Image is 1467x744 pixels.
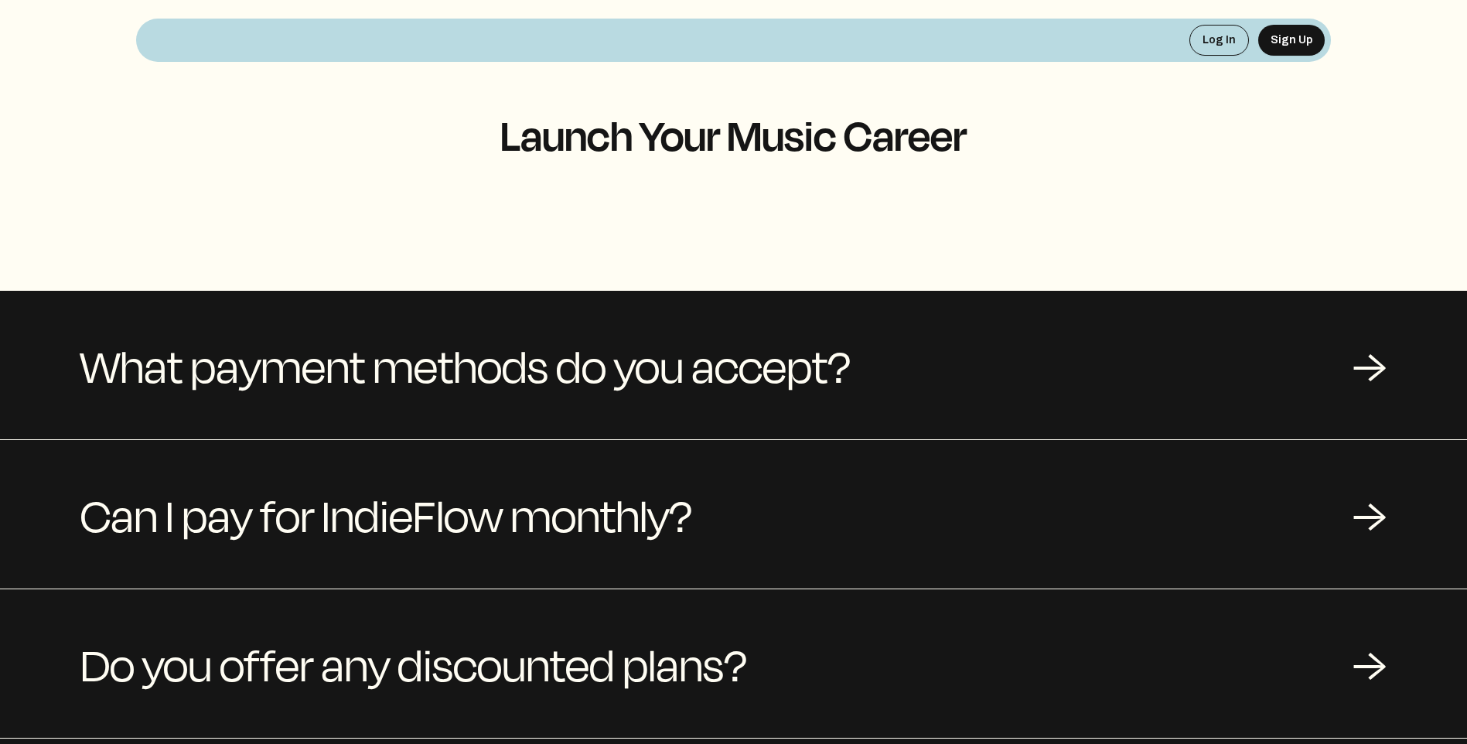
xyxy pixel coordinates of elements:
span: Can I pay for IndieFlow monthly? [80,477,692,551]
span: Do you offer any discounted plans? [80,626,747,701]
div: → [1353,342,1387,388]
span: What payment methods do you accept? [80,328,851,402]
button: Sign Up [1258,25,1325,56]
div: → [1353,640,1387,687]
button: Log In [1189,25,1249,56]
h1: Launch Your Music Career [136,111,1331,158]
div: → [1353,491,1387,538]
